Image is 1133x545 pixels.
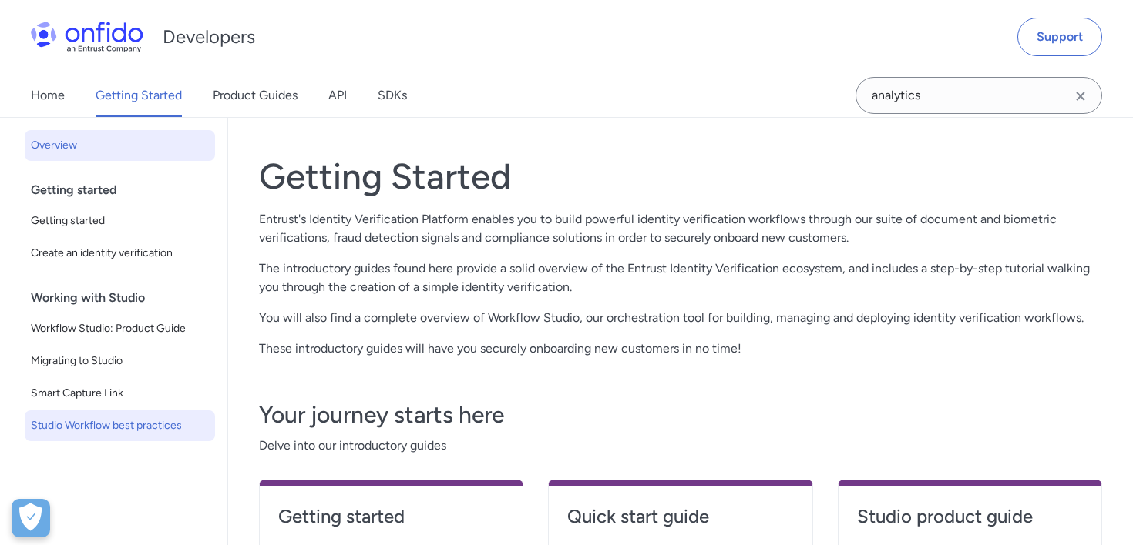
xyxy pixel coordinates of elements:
[96,74,182,117] a: Getting Started
[31,22,143,52] img: Onfido Logo
[31,136,209,155] span: Overview
[31,384,209,403] span: Smart Capture Link
[213,74,298,117] a: Product Guides
[12,499,50,537] div: Cookie Preferences
[31,416,209,435] span: Studio Workflow best practices
[31,283,221,313] div: Working with Studio
[259,210,1102,247] p: Entrust's Identity Verification Platform enables you to build powerful identity verification work...
[31,352,209,370] span: Migrating to Studio
[259,400,1102,430] h3: Your journey starts here
[25,313,215,344] a: Workflow Studio: Product Guide
[278,504,504,529] h4: Getting started
[25,130,215,161] a: Overview
[31,175,221,206] div: Getting started
[259,309,1102,327] p: You will also find a complete overview of Workflow Studio, our orchestration tool for building, m...
[31,244,209,262] span: Create an identity verification
[31,74,65,117] a: Home
[567,504,793,541] a: Quick start guide
[856,77,1102,114] input: Onfido search input field
[31,212,209,230] span: Getting started
[1017,18,1102,56] a: Support
[259,339,1102,358] p: These introductory guides will have you securely onboarding new customers in no time!
[259,155,1102,198] h1: Getting Started
[378,74,407,117] a: SDKs
[278,504,504,541] a: Getting started
[259,436,1102,455] span: Delve into our introductory guides
[25,346,215,376] a: Migrating to Studio
[31,319,209,338] span: Workflow Studio: Product Guide
[12,499,50,537] button: Open Preferences
[25,410,215,441] a: Studio Workflow best practices
[25,378,215,409] a: Smart Capture Link
[857,504,1083,529] h4: Studio product guide
[259,259,1102,296] p: The introductory guides found here provide a solid overview of the Entrust Identity Verification ...
[567,504,793,529] h4: Quick start guide
[163,25,255,49] h1: Developers
[857,504,1083,541] a: Studio product guide
[25,238,215,269] a: Create an identity verification
[1071,87,1090,105] svg: Clear search field button
[25,206,215,236] a: Getting started
[328,74,347,117] a: API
